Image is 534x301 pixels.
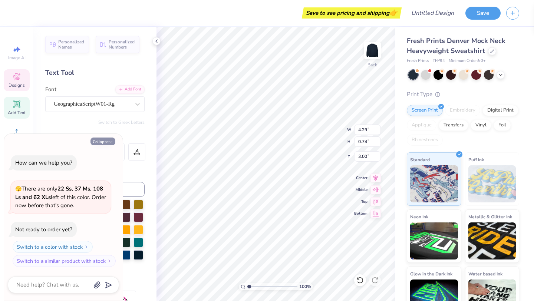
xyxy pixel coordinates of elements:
[15,226,72,233] div: Not ready to order yet?
[107,259,112,263] img: Switch to a similar product with stock
[410,270,452,278] span: Glow in the Dark Ink
[15,185,103,201] strong: 22 Ss, 37 Ms, 108 Ls and 62 XLs
[407,36,505,55] span: Fresh Prints Denver Mock Neck Heavyweight Sweatshirt
[407,120,436,131] div: Applique
[90,138,115,145] button: Collapse
[407,135,443,146] div: Rhinestones
[468,165,516,202] img: Puff Ink
[115,85,145,94] div: Add Font
[15,185,22,192] span: 🫣
[8,110,26,116] span: Add Text
[109,39,135,50] span: Personalized Numbers
[468,270,502,278] span: Water based Ink
[45,85,56,94] label: Font
[98,119,145,125] button: Switch to Greek Letters
[8,55,26,61] span: Image AI
[45,133,145,141] div: Format
[354,175,367,181] span: Center
[468,213,512,221] span: Metallic & Glitter Ink
[15,159,72,166] div: How can we help you?
[354,199,367,204] span: Top
[482,105,518,116] div: Digital Print
[410,213,428,221] span: Neon Ink
[304,7,400,19] div: Save to see pricing and shipping
[405,6,460,20] input: Untitled Design
[365,43,380,58] img: Back
[432,58,445,64] span: # FP94
[389,8,398,17] span: 👉
[471,120,491,131] div: Vinyl
[468,156,484,163] span: Puff Ink
[407,105,443,116] div: Screen Print
[410,222,458,259] img: Neon Ink
[445,105,480,116] div: Embroidery
[58,39,85,50] span: Personalized Names
[410,156,430,163] span: Standard
[13,241,93,253] button: Switch to a color with stock
[367,62,377,68] div: Back
[407,90,519,99] div: Print Type
[299,283,311,290] span: 100 %
[407,58,429,64] span: Fresh Prints
[465,7,501,20] button: Save
[45,68,145,78] div: Text Tool
[13,255,116,267] button: Switch to a similar product with stock
[84,245,89,249] img: Switch to a color with stock
[15,185,106,209] span: There are only left of this color. Order now before that's gone.
[439,120,468,131] div: Transfers
[468,222,516,259] img: Metallic & Glitter Ink
[410,165,458,202] img: Standard
[9,82,25,88] span: Designs
[354,187,367,192] span: Middle
[449,58,486,64] span: Minimum Order: 50 +
[354,211,367,216] span: Bottom
[494,120,511,131] div: Foil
